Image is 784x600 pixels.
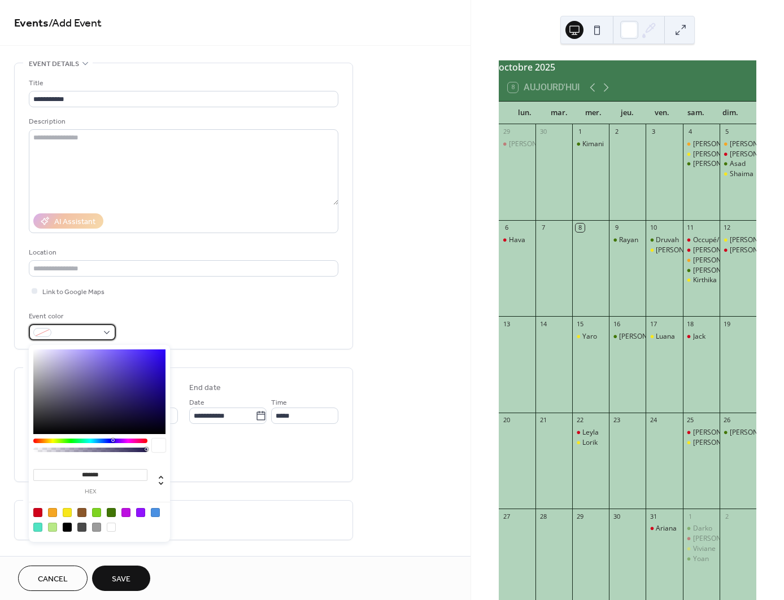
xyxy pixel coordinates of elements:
div: 5 [723,128,731,136]
div: Adrian [683,150,720,159]
div: 8 [576,224,584,232]
button: Save [92,566,150,591]
div: Miriam T1 [720,139,756,149]
div: [PERSON_NAME] [730,246,783,255]
div: [PERSON_NAME] [693,159,746,169]
div: Elijah + Keziah T1 [683,139,720,149]
div: sam. [679,102,713,124]
div: Kirthika [693,275,717,285]
div: 2 [723,512,731,520]
div: #7ED321 [92,508,101,517]
div: Yoan [683,554,720,564]
div: Viviana [720,428,756,437]
div: 11 [686,224,695,232]
div: Leyla [572,428,609,437]
div: Asad [720,159,756,169]
span: Link to Google Maps [42,286,104,298]
div: 29 [576,512,584,520]
div: Kirthika [683,275,720,285]
div: #000000 [63,523,72,532]
div: Kimani [582,139,604,149]
div: jeu. [611,102,645,124]
div: Lorik [582,438,598,448]
div: 1 [686,512,695,520]
div: [PERSON_NAME] [730,235,783,245]
div: Luana [656,332,675,341]
div: Ariana [646,524,682,533]
div: 3 [649,128,657,136]
div: #9013FE [136,508,145,517]
label: hex [33,489,147,495]
div: Kimani [572,139,609,149]
div: Yaro [582,332,597,341]
div: #50E3C2 [33,523,42,532]
div: Event color [29,310,114,322]
div: #F5A623 [48,508,57,517]
div: dim. [713,102,747,124]
div: Zetah [683,246,720,255]
div: Location [29,247,336,259]
div: Asad [730,159,746,169]
div: [PERSON_NAME] [693,150,746,159]
div: Cristina [683,266,720,275]
div: [PERSON_NAME] [693,438,746,448]
div: Jack [693,332,705,341]
div: 14 [539,319,547,328]
div: mar. [542,102,576,124]
div: David [683,159,720,169]
div: [PERSON_NAME] [656,246,709,255]
div: 22 [576,416,584,424]
div: Viviane [693,544,716,554]
span: Cancel [38,573,68,585]
div: Occupé/Besetzt [693,235,743,245]
div: 19 [723,319,731,328]
div: [PERSON_NAME] [693,266,746,275]
span: Event details [29,58,79,70]
div: 30 [612,512,621,520]
div: 31 [649,512,657,520]
div: Hava [509,235,525,245]
div: Edoardo [609,332,646,341]
div: #F8E71C [63,508,72,517]
div: Shaima [730,169,753,179]
div: [PERSON_NAME] [619,332,672,341]
div: 17 [649,319,657,328]
div: #B8E986 [48,523,57,532]
div: End date [189,382,221,394]
div: Ariana [656,524,677,533]
span: Time [271,397,287,409]
div: Title [29,77,336,89]
div: Leyla [582,428,599,437]
div: Yoan [693,554,709,564]
button: Cancel [18,566,88,591]
div: Description [29,116,336,128]
div: 28 [539,512,547,520]
div: #4A4A4A [77,523,86,532]
div: Enzo [499,139,535,149]
div: 21 [539,416,547,424]
div: Aissatou [720,150,756,159]
a: Events [14,12,49,34]
div: 4 [686,128,695,136]
div: Björn [720,235,756,245]
div: mer. [576,102,611,124]
div: 24 [649,416,657,424]
div: [PERSON_NAME] [730,428,783,437]
div: 1 [576,128,584,136]
div: Darko [683,524,720,533]
div: Hava [499,235,535,245]
div: octobre 2025 [499,60,756,74]
span: Event image [29,554,73,566]
div: 13 [502,319,511,328]
div: [PERSON_NAME] [509,139,562,149]
div: Nolan [683,534,720,544]
div: Gareth Nolan [646,246,682,255]
div: Luana [646,332,682,341]
div: [PERSON_NAME] T1 [693,256,756,265]
div: [PERSON_NAME] [730,150,783,159]
div: 25 [686,416,695,424]
div: 16 [612,319,621,328]
div: Druvah [656,235,679,245]
div: 15 [576,319,584,328]
div: Darko [693,524,712,533]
